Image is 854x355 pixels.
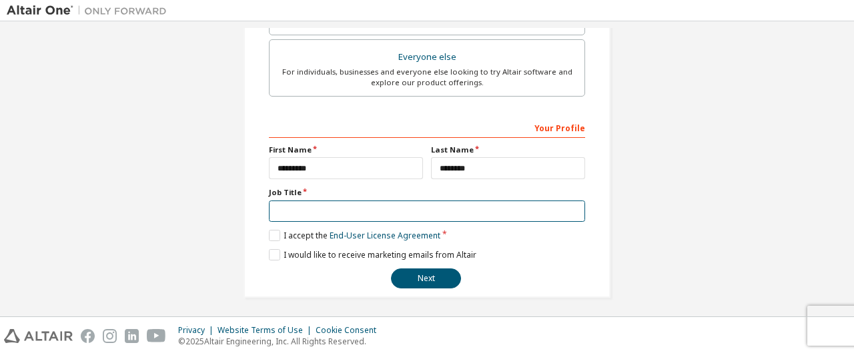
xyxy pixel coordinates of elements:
[269,117,585,138] div: Your Profile
[218,325,316,336] div: Website Terms of Use
[330,230,440,241] a: End-User License Agreement
[269,145,423,155] label: First Name
[316,325,384,336] div: Cookie Consent
[269,249,476,260] label: I would like to receive marketing emails from Altair
[125,329,139,343] img: linkedin.svg
[391,268,461,288] button: Next
[7,4,173,17] img: Altair One
[147,329,166,343] img: youtube.svg
[431,145,585,155] label: Last Name
[81,329,95,343] img: facebook.svg
[178,325,218,336] div: Privacy
[269,230,440,241] label: I accept the
[278,67,576,88] div: For individuals, businesses and everyone else looking to try Altair software and explore our prod...
[278,48,576,67] div: Everyone else
[269,187,585,198] label: Job Title
[178,336,384,347] p: © 2025 Altair Engineering, Inc. All Rights Reserved.
[4,329,73,343] img: altair_logo.svg
[103,329,117,343] img: instagram.svg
